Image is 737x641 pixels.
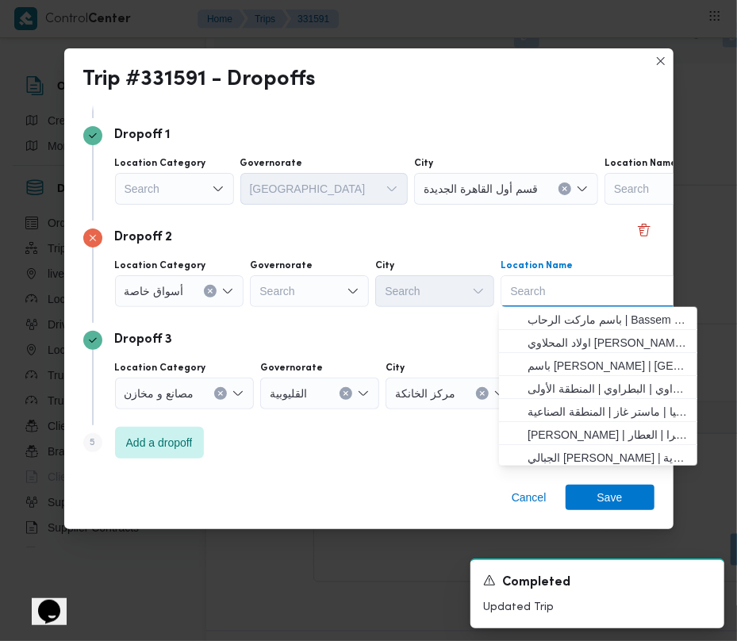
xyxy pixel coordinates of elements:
span: قسم أول القاهرة الجديدة [424,179,538,197]
svg: Step 3 has errors [88,233,98,243]
button: Open list of options [212,182,225,195]
button: Clear input [476,387,489,400]
span: [PERSON_NAME] | قسم شبرا | العطار [528,425,688,444]
button: Save [566,485,654,510]
p: Dropoff 2 [115,228,173,248]
button: باسم ماركت هيليوبلس | مصر الجديدة | المطار [499,353,697,376]
span: Completed [502,574,570,593]
label: Location Name [605,157,677,170]
span: باسم [PERSON_NAME] | [GEOGRAPHIC_DATA] | المطار [528,356,688,375]
button: سيركل كيه البطراوي | البطراوي | المنطقة الأولى [499,376,697,399]
span: القليوبية [270,384,307,401]
span: [GEOGRAPHIC_DATA] [250,179,366,197]
button: Clear input [214,387,227,400]
span: Cancel [512,488,547,507]
p: Dropoff 1 [115,126,171,145]
button: Open list of options [576,182,589,195]
span: مركز الخانكة [395,384,455,401]
label: Governorate [260,362,323,374]
span: Save [597,485,623,510]
button: ماستر جاردينيا | ماستر غاز | المنطقة الصناعية [499,399,697,422]
button: Open list of options [357,387,370,400]
button: باسم ماركت الرحاب | Bassem Market | الرحاب و المستثمرون [499,307,697,330]
label: Location Category [115,362,206,374]
div: Notification [483,573,712,593]
iframe: chat widget [16,578,67,625]
button: Clear input [204,285,217,297]
span: أسواق خاصة [125,282,184,299]
p: Updated Trip [483,599,712,616]
label: City [414,157,433,170]
label: Location Category [115,259,206,272]
button: Cancel [505,485,553,510]
button: اولاد المحلاوي مصطفي النحاس | مصطفى النحاس | الحي السادس [499,330,697,353]
button: Open list of options [232,387,244,400]
svg: Step 2 is complete [88,131,98,140]
button: Open list of options [221,285,234,297]
button: Clear input [559,182,571,195]
label: Governorate [250,259,313,272]
span: باسم ماركت الرحاب | Bassem Market | الرحاب و المستثمرون [528,310,688,329]
button: Open list of options [493,387,506,400]
button: الجبالي ماركت الشروق | طريق الإسماعيليه الصحراوي | شيبة النكارية [499,445,697,468]
button: Open list of options [347,285,359,297]
div: Trip #331591 - Dropoffs [83,67,317,93]
button: Closes this modal window [651,52,670,71]
span: 5 [90,438,95,447]
svg: Step 4 is complete [88,336,98,345]
span: Add a dropoff [126,433,193,452]
button: Clear input [340,387,352,400]
span: مصانع و مخازن [125,384,194,401]
label: Location Name [501,259,573,272]
label: City [375,259,394,272]
button: Open list of options [472,285,485,297]
button: Open list of options [386,182,398,195]
button: Delete [635,221,654,240]
p: Dropoff 3 [115,331,173,350]
button: فرجاني شبرا | قسم شبرا | العطار [499,422,697,445]
label: Location Category [115,157,206,170]
button: Add a dropoff [115,427,204,459]
label: Governorate [240,157,303,170]
span: ماستر جاردينيا | ماستر غاز | المنطقة الصناعية [528,402,688,421]
span: اولاد المحلاوي [PERSON_NAME] | [PERSON_NAME] | الحي السادس [528,333,688,352]
span: الجبالي [PERSON_NAME] | طريق الإسماعيليه الصحراوي | شيبة النكارية [528,448,688,467]
label: City [386,362,405,374]
span: سيركل كيه البطراوي | البطراوي | المنطقة الأولى [528,379,688,398]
